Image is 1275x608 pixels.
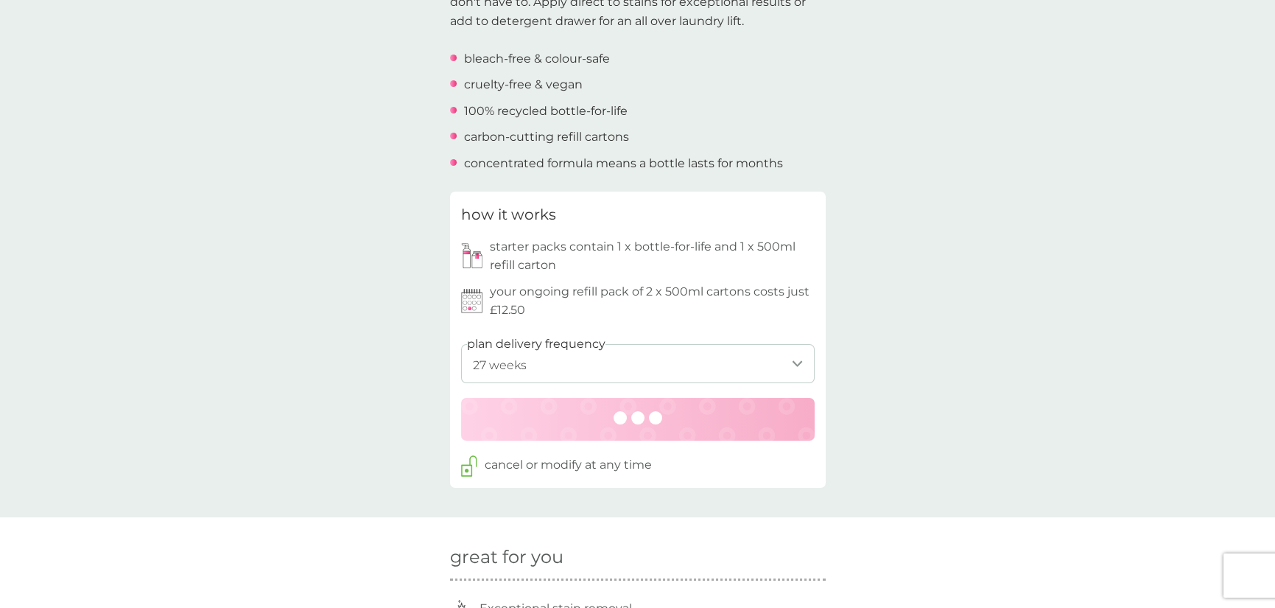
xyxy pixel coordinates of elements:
[490,237,815,275] p: starter packs contain 1 x bottle-for-life and 1 x 500ml refill carton
[464,102,628,121] p: 100% recycled bottle-for-life
[467,335,605,354] label: plan delivery frequency
[485,455,652,475] p: cancel or modify at any time
[461,203,556,226] h3: how it works
[450,547,826,568] h2: great for you
[464,75,583,94] p: cruelty-free & vegan
[464,154,783,173] p: concentrated formula means a bottle lasts for months
[464,127,629,147] p: carbon-cutting refill cartons
[464,49,610,69] p: bleach-free & colour-safe
[490,282,815,320] p: your ongoing refill pack of 2 x 500ml cartons costs just £12.50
